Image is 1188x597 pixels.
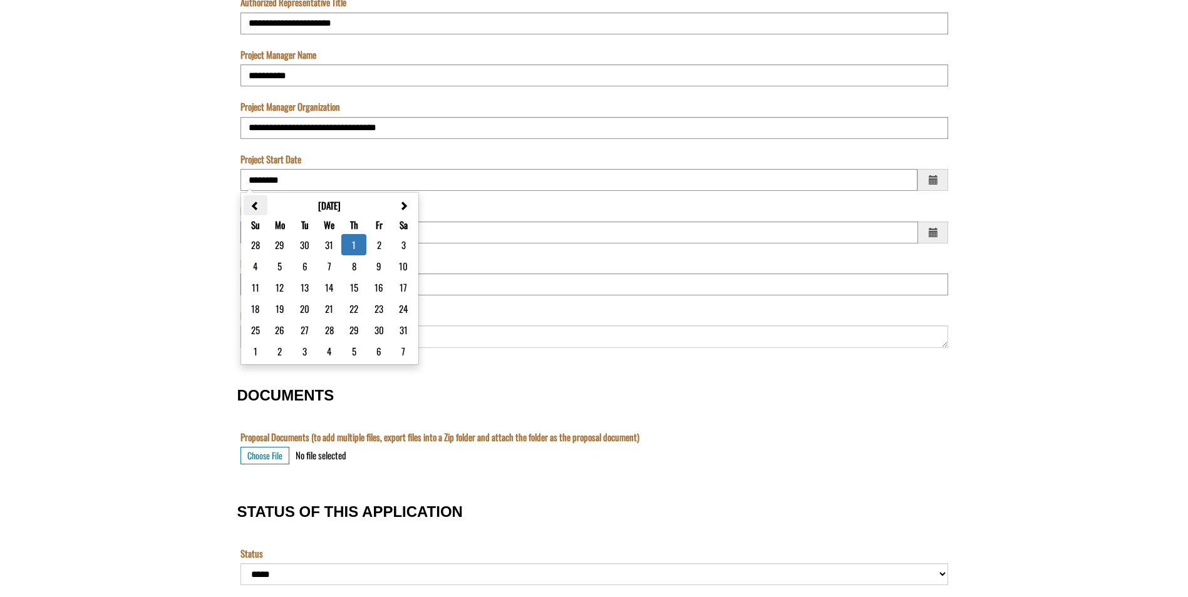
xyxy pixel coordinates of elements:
[324,237,334,252] button: column 4 row 1 Wednesday December 31, 2025
[296,449,346,462] div: No file selected
[274,322,286,337] button: column 2 row 5 Monday January 26, 2026
[299,280,310,295] button: column 3 row 3 Tuesday January 13, 2026
[3,52,28,65] label: The name of the custom entity.
[237,374,951,478] fieldset: DOCUMENTS
[341,215,366,234] th: Th
[240,325,948,347] textarea: Project Description
[301,344,308,359] button: column 3 row 6 Tuesday February 3, 2026
[267,215,292,234] th: Mo
[240,431,639,444] label: Proposal Documents (to add multiple files, export files into a Zip folder and attach the folder a...
[324,280,334,295] button: column 4 row 3 Wednesday January 14, 2026
[292,215,318,234] th: Tu
[349,280,359,295] button: column 5 row 3 Thursday January 15, 2026
[918,222,948,243] span: Choose a date
[375,258,383,273] button: column 6 row 2 Friday January 9, 2026
[250,322,261,337] button: column 1 row 5 Sunday January 25, 2026
[324,301,334,316] button: column 4 row 4 Wednesday January 21, 2026
[252,258,259,273] button: column 1 row 2 Sunday January 4, 2026
[398,258,409,273] button: column 7 row 2 Saturday January 10, 2026
[366,215,391,234] th: Fr
[301,258,309,273] button: column 3 row 2 Tuesday January 6, 2026
[251,280,261,295] button: column 1 row 3 Sunday January 11, 2026
[375,344,383,359] button: column 6 row 6 Friday February 6, 2026
[3,105,78,118] label: Submissions Due Date
[299,237,311,252] button: column 3 row 1 Tuesday December 30, 2025
[3,16,604,38] input: Program is a required field.
[299,322,310,337] button: column 3 row 5 Tuesday January 27, 2026
[252,344,259,359] button: column 1 row 6 Sunday February 1, 2026
[373,280,385,295] button: column 6 row 3 Friday January 16, 2026
[240,547,263,560] label: Status
[326,258,333,273] button: column 4 row 2 Wednesday January 7, 2026
[348,301,359,316] button: column 5 row 4 Thursday January 22, 2026
[373,301,385,316] button: column 6 row 4 Friday January 23, 2026
[351,344,358,359] button: column 5 row 6 Thursday February 5, 2026
[250,301,261,316] button: column 1 row 4 Sunday January 18, 2026
[250,237,261,252] button: column 1 row 1 Sunday December 28, 2025
[251,199,260,212] button: Previous month
[274,301,286,316] button: column 2 row 4 Monday January 19, 2026
[299,301,311,316] button: column 3 row 4 Tuesday January 20, 2026
[240,153,301,166] label: Project Start Date
[398,322,409,337] button: column 7 row 5 Saturday January 31, 2026
[324,322,335,337] button: column 4 row 5 Wednesday January 28, 2026
[237,504,951,520] h3: STATUS OF THIS APPLICATION
[237,387,951,404] h3: DOCUMENTS
[376,237,383,252] button: column 6 row 1 Friday January 2, 2026
[3,69,604,91] input: Name
[917,169,948,191] span: Choose a date
[398,280,408,295] button: column 7 row 3 Saturday January 17, 2026
[351,237,357,252] button: column 5 row 1 Selected Date Thursday January 1, 2026
[274,237,286,252] button: column 2 row 1 Monday December 29, 2025
[314,198,344,212] button: [DATE]
[400,237,407,252] button: column 7 row 1 Saturday January 3, 2026
[276,258,283,273] button: column 2 row 2 Monday January 5, 2026
[348,322,360,337] button: column 5 row 5 Thursday January 29, 2026
[399,199,408,212] button: Next month
[373,322,385,337] button: column 6 row 5 Friday January 30, 2026
[400,344,406,359] button: column 7 row 6 Saturday February 7, 2026
[391,215,415,234] th: Sa
[240,447,289,464] button: Choose File for Proposal Documents (to add multiple files, export files into a Zip folder and att...
[351,258,358,273] button: column 5 row 2 Thursday January 8, 2026
[326,344,333,359] button: column 4 row 6 Wednesday February 4, 2026
[276,344,283,359] button: column 2 row 6 Monday February 2, 2026
[240,100,340,113] label: Project Manager Organization
[318,215,342,234] th: We
[398,301,409,316] button: column 7 row 4 Saturday January 24, 2026
[240,48,316,61] label: Project Manager Name
[244,215,267,234] th: Su
[3,16,604,78] textarea: Acknowledgement
[274,280,285,295] button: column 2 row 3 Monday January 12, 2026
